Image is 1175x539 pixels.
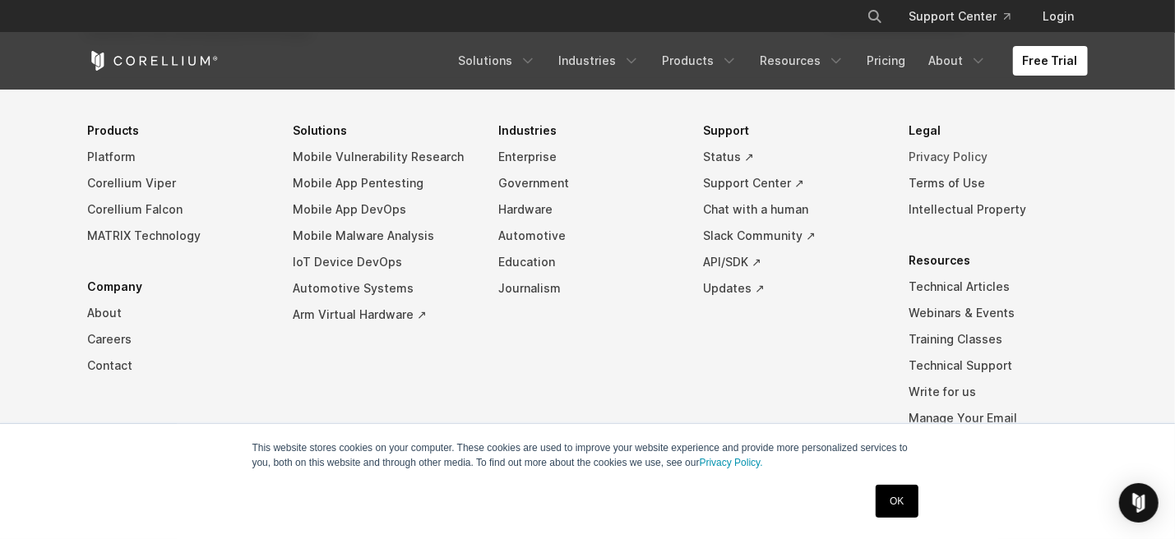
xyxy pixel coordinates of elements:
[1030,2,1088,31] a: Login
[909,170,1088,196] a: Terms of Use
[88,51,219,71] a: Corellium Home
[549,46,650,76] a: Industries
[293,249,472,275] a: IoT Device DevOps
[88,144,267,170] a: Platform
[449,46,1088,76] div: Navigation Menu
[909,144,1088,170] a: Privacy Policy
[703,170,882,196] a: Support Center ↗
[703,275,882,302] a: Updates ↗
[88,170,267,196] a: Corellium Viper
[703,223,882,249] a: Slack Community ↗
[909,352,1088,379] a: Technical Support
[909,274,1088,300] a: Technical Articles
[293,144,472,170] a: Mobile Vulnerability Research
[896,2,1024,31] a: Support Center
[88,300,267,326] a: About
[498,144,678,170] a: Enterprise
[909,300,1088,326] a: Webinars & Events
[293,223,472,249] a: Mobile Malware Analysis
[860,2,890,31] button: Search
[88,326,267,352] a: Careers
[909,196,1088,223] a: Intellectual Property
[1119,483,1159,523] div: Open Intercom Messenger
[498,170,678,196] a: Government
[88,117,1088,473] div: Navigation Menu
[909,379,1088,405] a: Write for us
[858,46,916,76] a: Pricing
[876,485,918,518] a: OK
[919,46,997,76] a: About
[293,302,472,328] a: Arm Virtual Hardware ↗
[909,326,1088,352] a: Training Classes
[293,196,472,223] a: Mobile App DevOps
[703,196,882,223] a: Chat with a human
[88,223,267,249] a: MATRIX Technology
[700,457,763,468] a: Privacy Policy.
[293,170,472,196] a: Mobile App Pentesting
[847,2,1088,31] div: Navigation Menu
[751,46,854,76] a: Resources
[498,223,678,249] a: Automotive
[1013,46,1088,76] a: Free Trial
[88,352,267,379] a: Contact
[449,46,546,76] a: Solutions
[293,275,472,302] a: Automotive Systems
[909,405,1088,449] a: Manage Your Email Preferences
[252,440,923,470] p: This website stores cookies on your computer. These cookies are used to improve your website expe...
[88,196,267,223] a: Corellium Falcon
[498,275,678,302] a: Journalism
[703,144,882,170] a: Status ↗
[498,249,678,275] a: Education
[498,196,678,223] a: Hardware
[703,249,882,275] a: API/SDK ↗
[653,46,747,76] a: Products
